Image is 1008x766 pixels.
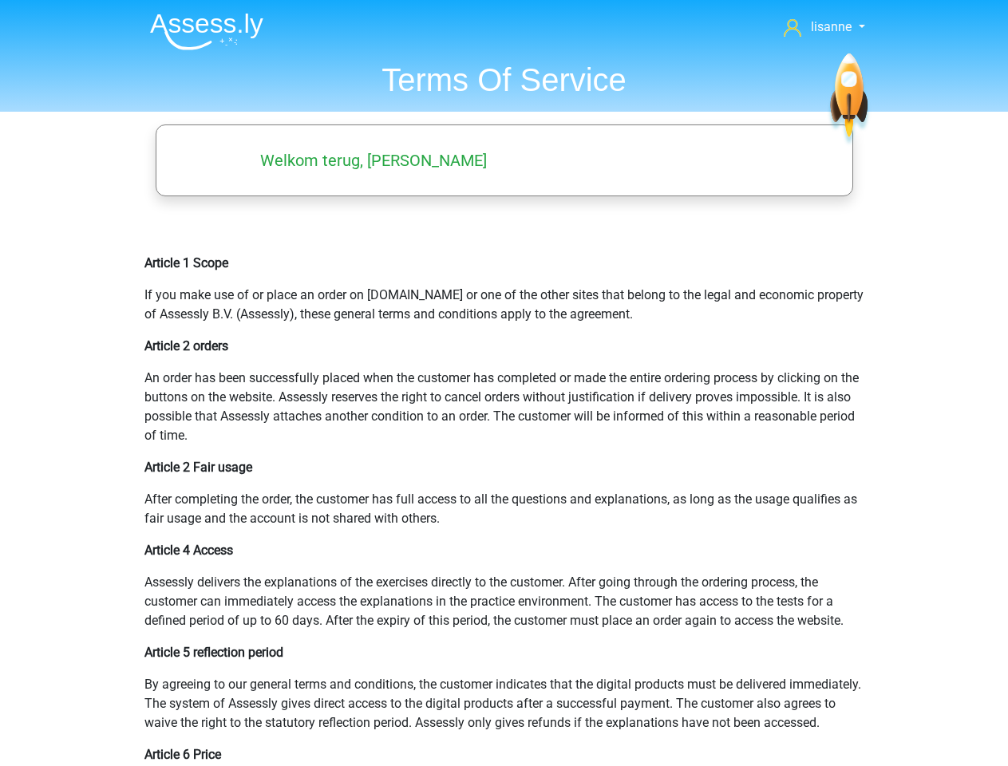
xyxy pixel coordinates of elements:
[137,61,872,99] h1: Terms Of Service
[144,747,221,762] b: Article 6 Price
[827,53,871,147] img: spaceship.7d73109d6933.svg
[144,286,864,324] p: If you make use of or place an order on [DOMAIN_NAME] or one of the other sites that belong to th...
[150,13,263,50] img: Assessly
[144,255,228,270] b: Article 1 Scope
[144,573,864,630] p: Assessly delivers the explanations of the exercises directly to the customer. After going through...
[176,151,571,170] h5: Welkom terug, [PERSON_NAME]
[144,645,283,660] b: Article 5 reflection period
[144,490,864,528] p: After completing the order, the customer has full access to all the questions and explanations, a...
[811,19,852,34] span: lisanne
[144,675,864,732] p: By agreeing to our general terms and conditions, the customer indicates that the digital products...
[144,369,864,445] p: An order has been successfully placed when the customer has completed or made the entire ordering...
[777,18,871,37] a: lisanne
[144,460,252,475] b: Article 2 Fair usage
[144,338,228,353] b: Article 2 orders
[144,543,233,558] b: Article 4 Access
